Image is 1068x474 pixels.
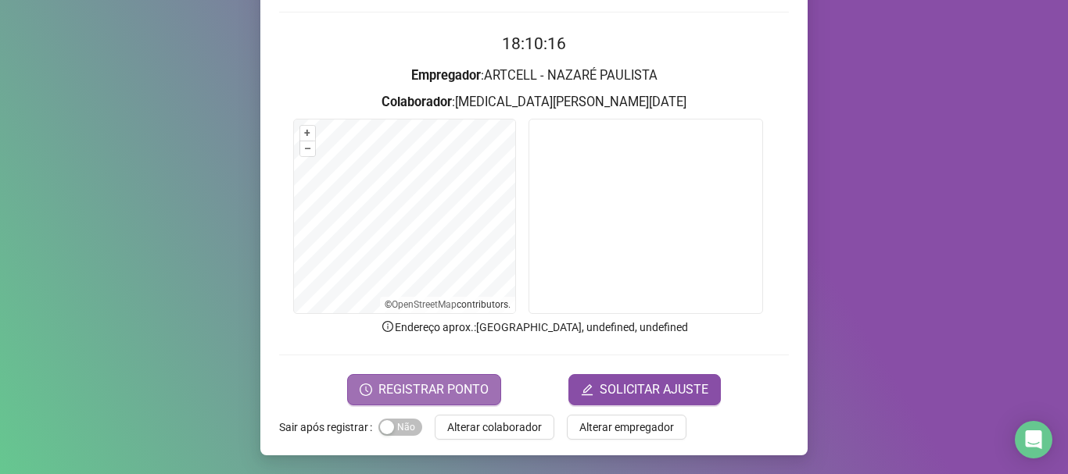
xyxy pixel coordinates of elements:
h3: : [MEDICAL_DATA][PERSON_NAME][DATE] [279,92,789,112]
span: clock-circle [360,383,372,396]
time: 18:10:16 [502,34,566,53]
span: Alterar empregador [579,419,674,436]
a: OpenStreetMap [392,299,457,310]
li: © contributors. [385,299,511,310]
span: SOLICITAR AJUSTE [600,380,708,399]
h3: : ARTCELL - NAZARÉ PAULISTA [279,66,789,86]
strong: Empregador [411,68,481,83]
div: Open Intercom Messenger [1015,421,1052,458]
span: Alterar colaborador [447,419,542,436]
strong: Colaborador [382,94,452,109]
button: Alterar empregador [567,415,686,440]
button: – [300,141,315,156]
button: + [300,126,315,141]
span: info-circle [381,319,395,333]
span: REGISTRAR PONTO [378,380,489,399]
button: REGISTRAR PONTO [347,374,501,405]
span: edit [581,383,593,396]
button: Alterar colaborador [435,415,554,440]
p: Endereço aprox. : [GEOGRAPHIC_DATA], undefined, undefined [279,319,789,336]
label: Sair após registrar [279,415,378,440]
button: editSOLICITAR AJUSTE [568,374,721,405]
